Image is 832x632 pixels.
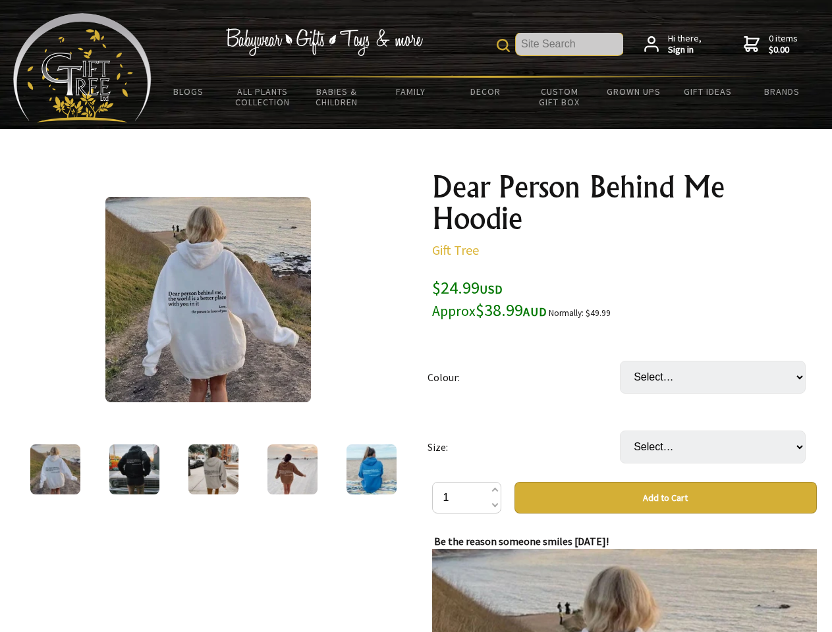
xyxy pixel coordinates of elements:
a: Decor [448,78,522,105]
img: Dear Person Behind Me Hoodie [30,444,80,494]
a: Gift Ideas [671,78,745,105]
strong: Sign in [668,44,702,56]
a: Gift Tree [432,242,479,258]
small: Normally: $49.99 [549,307,611,319]
a: Custom Gift Box [522,78,597,116]
a: Babies & Children [300,78,374,116]
span: Hi there, [668,33,702,56]
span: USD [480,282,503,297]
img: Dear Person Behind Me Hoodie [105,197,311,402]
span: 0 items [769,32,798,56]
a: Brands [745,78,819,105]
img: Dear Person Behind Me Hoodie [109,444,159,494]
h1: Dear Person Behind Me Hoodie [432,171,817,234]
a: 0 items$0.00 [744,33,798,56]
small: Approx [432,302,476,320]
span: AUD [523,304,547,319]
img: Dear Person Behind Me Hoodie [267,444,318,494]
strong: $0.00 [769,44,798,56]
a: All Plants Collection [226,78,300,116]
a: Hi there,Sign in [644,33,702,56]
a: Family [374,78,449,105]
input: Site Search [516,33,623,55]
td: Size: [428,412,620,482]
img: product search [497,39,510,52]
span: $24.99 $38.99 [432,276,547,321]
td: Colour: [428,342,620,412]
img: Dear Person Behind Me Hoodie [347,444,397,494]
img: Babywear - Gifts - Toys & more [225,28,423,56]
img: Dear Person Behind Me Hoodie [188,444,238,494]
a: Grown Ups [596,78,671,105]
a: BLOGS [152,78,226,105]
img: Babyware - Gifts - Toys and more... [13,13,152,122]
button: Add to Cart [514,482,817,513]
